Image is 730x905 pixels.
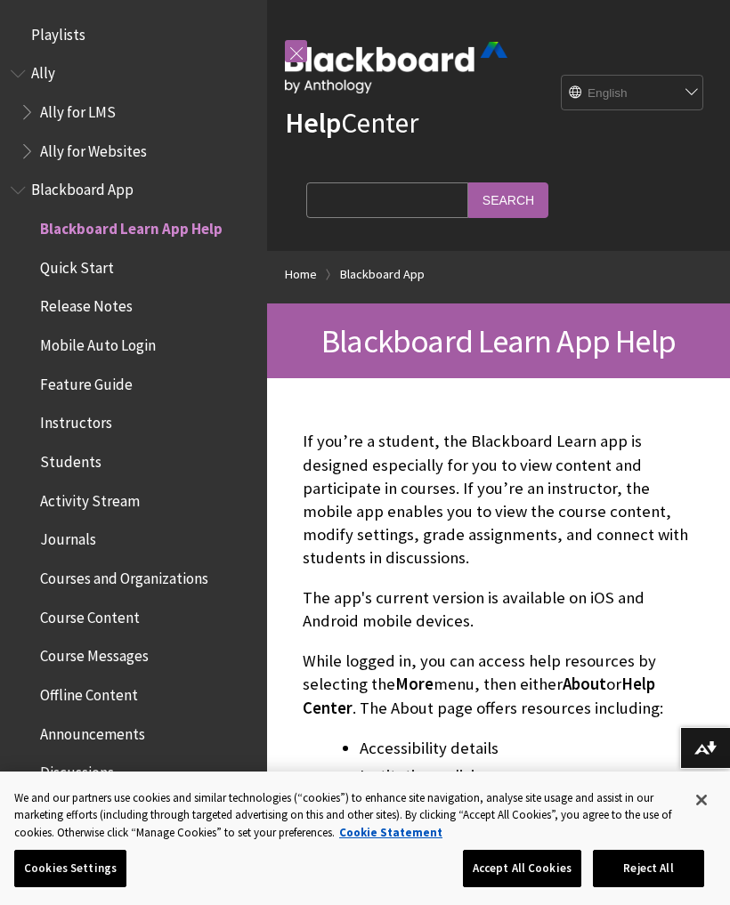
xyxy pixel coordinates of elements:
span: Ally [31,59,55,83]
span: Ally for Websites [40,136,147,160]
span: Mobile Auto Login [40,330,156,354]
span: Blackboard Learn App Help [321,320,676,361]
span: Blackboard Learn App Help [40,214,223,238]
img: Blackboard by Anthology [285,42,507,93]
button: Cookies Settings [14,850,126,887]
span: Playlists [31,20,85,44]
span: Offline Content [40,680,138,704]
strong: Help [285,105,341,141]
div: We and our partners use cookies and similar technologies (“cookies”) to enhance site navigation, ... [14,789,679,842]
span: Blackboard App [31,175,134,199]
nav: Book outline for Playlists [11,20,256,50]
span: Announcements [40,719,145,743]
span: Course Messages [40,642,149,666]
input: Search [468,182,548,217]
span: Discussions [40,757,114,781]
span: Feature Guide [40,369,133,393]
span: More [395,674,434,694]
button: Accept All Cookies [463,850,581,887]
li: Accessibility details [360,736,694,761]
span: Instructors [40,408,112,432]
nav: Book outline for Anthology Ally Help [11,59,256,166]
span: Ally for LMS [40,97,116,121]
li: Institution policies [360,764,694,788]
span: Help Center [303,674,655,717]
button: Close [682,780,721,820]
select: Site Language Selector [562,76,704,111]
a: HelpCenter [285,105,418,141]
button: Reject All [593,850,704,887]
a: Home [285,263,317,286]
span: Courses and Organizations [40,563,208,587]
a: Blackboard App [340,263,425,286]
span: About [563,674,606,694]
span: Course Content [40,602,140,626]
span: Journals [40,525,96,549]
p: While logged in, you can access help resources by selecting the menu, then either or . The About ... [303,650,694,720]
a: More information about your privacy, opens in a new tab [339,825,442,840]
span: Release Notes [40,292,133,316]
p: If you’re a student, the Blackboard Learn app is designed especially for you to view content and ... [303,430,694,570]
span: Activity Stream [40,486,140,510]
span: Quick Start [40,253,114,277]
p: The app's current version is available on iOS and Android mobile devices. [303,586,694,633]
span: Students [40,447,101,471]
